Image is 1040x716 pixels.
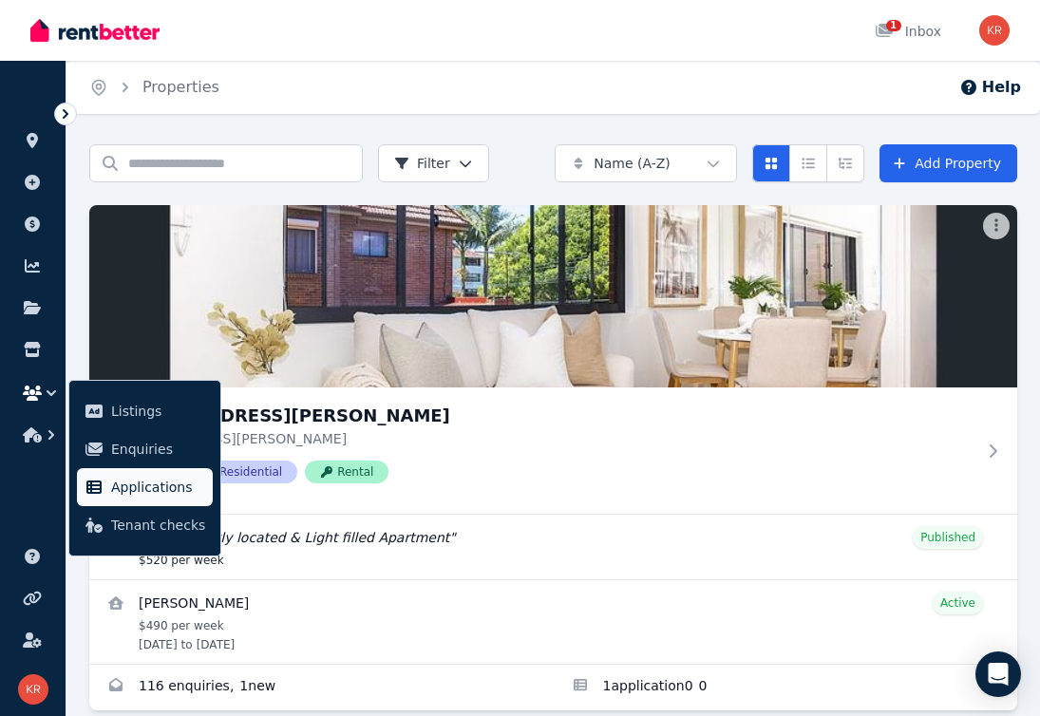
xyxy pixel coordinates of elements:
[89,205,1017,387] img: 11/1A Robert Street, Ashfield
[789,144,827,182] button: Compact list view
[77,430,213,468] a: Enquiries
[394,154,450,173] span: Filter
[77,392,213,430] a: Listings
[305,461,388,483] span: Rental
[89,205,1017,514] a: 11/1A Robert Street, Ashfield[STREET_ADDRESS][PERSON_NAME][STREET_ADDRESS][PERSON_NAME]PID 279839...
[187,461,297,483] span: Residential
[111,514,205,537] span: Tenant checks
[111,438,205,461] span: Enquiries
[594,154,671,173] span: Name (A-Z)
[111,400,205,423] span: Listings
[77,506,213,544] a: Tenant checks
[77,468,213,506] a: Applications
[104,403,975,429] h3: [STREET_ADDRESS][PERSON_NAME]
[555,144,737,182] button: Name (A-Z)
[752,144,790,182] button: Card view
[89,580,1017,664] a: View details for Lara Ottignon
[979,15,1010,46] img: Karina Reyes
[111,476,205,499] span: Applications
[378,144,489,182] button: Filter
[983,213,1010,239] button: More options
[975,651,1021,697] div: Open Intercom Messenger
[18,674,48,705] img: Karina Reyes
[959,76,1021,99] button: Help
[826,144,864,182] button: Expanded list view
[875,22,941,41] div: Inbox
[142,78,219,96] a: Properties
[554,665,1018,710] a: Applications for 11/1A Robert Street, Ashfield
[89,665,554,710] a: Enquiries for 11/1A Robert Street, Ashfield
[104,429,975,448] p: [STREET_ADDRESS][PERSON_NAME]
[30,16,160,45] img: RentBetter
[66,61,242,114] nav: Breadcrumb
[886,20,901,31] span: 1
[752,144,864,182] div: View options
[879,144,1017,182] a: Add Property
[89,515,1017,579] a: Edit listing: Conveniently located & Light filled Apartment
